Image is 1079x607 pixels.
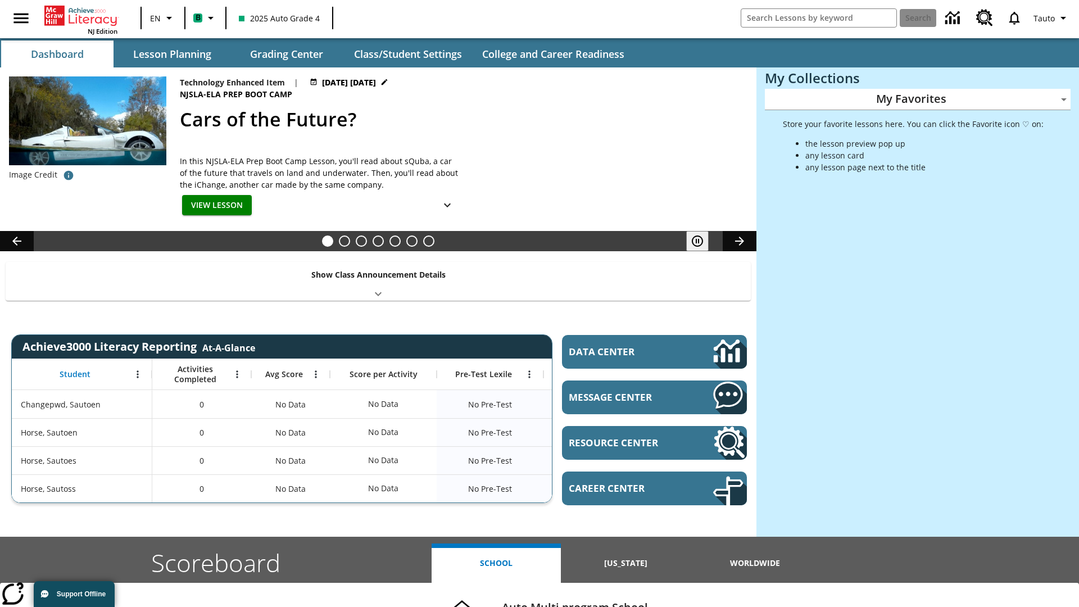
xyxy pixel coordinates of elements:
span: Career Center [569,482,679,495]
span: 0 [200,398,204,410]
a: Notifications [1000,3,1029,33]
span: | [294,76,298,88]
div: Pause [686,231,720,251]
button: Support Offline [34,581,115,607]
div: No Data, Horse, Sautoss [362,477,404,500]
span: Data Center [569,345,675,358]
div: No Data, Horse, Sautoss [251,474,330,502]
span: Support Offline [57,590,106,598]
button: Slide 2 Do You Want Fries With That? [339,235,350,247]
button: Dashboard [1,40,114,67]
div: My Favorites [765,89,1071,110]
button: Pause [686,231,709,251]
button: Slide 4 One Idea, Lots of Hard Work [373,235,384,247]
span: No Pre-Test, Horse, Sautoes [468,455,512,466]
button: Grading Center [230,40,343,67]
button: Lesson carousel, Next [723,231,756,251]
div: Show Class Announcement Details [6,262,751,301]
div: No Data, Horse, Sautoen [362,421,404,443]
div: No Data, Horse, Sautoes [251,446,330,474]
div: No Data, Horse, Sautoen [251,418,330,446]
span: 0 [200,427,204,438]
span: Tauto [1033,12,1055,24]
a: Resource Center, Will open in new tab [969,3,1000,33]
div: 0, Horse, Sautoes [152,446,251,474]
div: No Data, Horse, Sautoss [543,474,650,502]
span: No Data [270,393,311,416]
span: No Pre-Test, Horse, Sautoen [468,427,512,438]
button: Photo credit: AP [57,165,80,185]
span: Horse, Sautoen [21,427,78,438]
div: In this NJSLA-ELA Prep Boot Camp Lesson, you'll read about sQuba, a car of the future that travel... [180,155,461,191]
span: Activities Completed [158,364,232,384]
button: Open Menu [129,366,146,383]
div: Home [44,3,117,35]
li: the lesson preview pop up [805,138,1044,150]
a: Data Center [939,3,969,34]
button: Open Menu [521,366,538,383]
span: No Data [270,421,311,444]
button: Slide 5 Pre-release lesson [389,235,401,247]
button: Slide 1 Cars of the Future? [322,235,333,247]
input: search field [741,9,896,27]
span: No Pre-Test, Horse, Sautoss [468,483,512,495]
div: No Data, Changepwd, Sautoen [251,390,330,418]
span: Changepwd, Sautoen [21,398,101,410]
li: any lesson card [805,150,1044,161]
span: Resource Center [569,436,679,449]
button: View Lesson [182,195,252,216]
span: Horse, Sautoss [21,483,76,495]
div: No Data, Changepwd, Sautoen [543,390,650,418]
h3: My Collections [765,70,1071,86]
div: No Data, Horse, Sautoen [543,418,650,446]
button: Open Menu [229,366,246,383]
a: Home [44,4,117,27]
span: NJ Edition [88,27,117,35]
button: School [432,543,561,583]
div: 0, Horse, Sautoss [152,474,251,502]
p: Technology Enhanced Item [180,76,285,88]
span: Student [60,369,90,379]
span: Horse, Sautoes [21,455,76,466]
p: Show Class Announcement Details [311,269,446,280]
span: Avg Score [265,369,303,379]
span: 0 [200,455,204,466]
button: Slide 3 What's the Big Idea? [356,235,367,247]
p: Image Credit [9,169,57,180]
button: Boost Class color is mint green. Change class color [189,8,222,28]
span: No Pre-Test, Changepwd, Sautoen [468,398,512,410]
div: No Data, Changepwd, Sautoen [362,393,404,415]
span: No Data [270,449,311,472]
button: Open side menu [4,2,38,35]
span: 2025 Auto Grade 4 [239,12,320,24]
button: Lesson Planning [116,40,228,67]
div: No Data, Horse, Sautoes [362,449,404,472]
span: Achieve3000 Literacy Reporting [22,339,255,354]
button: [US_STATE] [561,543,690,583]
button: Show Details [436,195,459,216]
a: Message Center [562,380,747,414]
span: [DATE] [DATE] [322,76,376,88]
li: any lesson page next to the title [805,161,1044,173]
span: Pre-Test Lexile [455,369,512,379]
button: Jul 23 - Jun 30 Choose Dates [307,76,391,88]
button: College and Career Readiness [473,40,633,67]
p: Store your favorite lessons here. You can click the Favorite icon ♡ on: [783,118,1044,130]
span: EN [150,12,161,24]
a: Career Center [562,472,747,505]
span: NJSLA-ELA Prep Boot Camp [180,88,294,101]
button: Class/Student Settings [345,40,471,67]
a: Data Center [562,335,747,369]
span: Message Center [569,391,679,404]
img: High-tech automobile treading water. [9,76,166,183]
span: 0 [200,483,204,495]
button: Profile/Settings [1029,8,1075,28]
h2: Cars of the Future? [180,105,743,134]
button: Open Menu [307,366,324,383]
button: Worldwide [691,543,820,583]
button: Slide 6 Career Lesson [406,235,418,247]
div: At-A-Glance [202,339,255,354]
div: 0, Horse, Sautoen [152,418,251,446]
span: No Data [270,477,311,500]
